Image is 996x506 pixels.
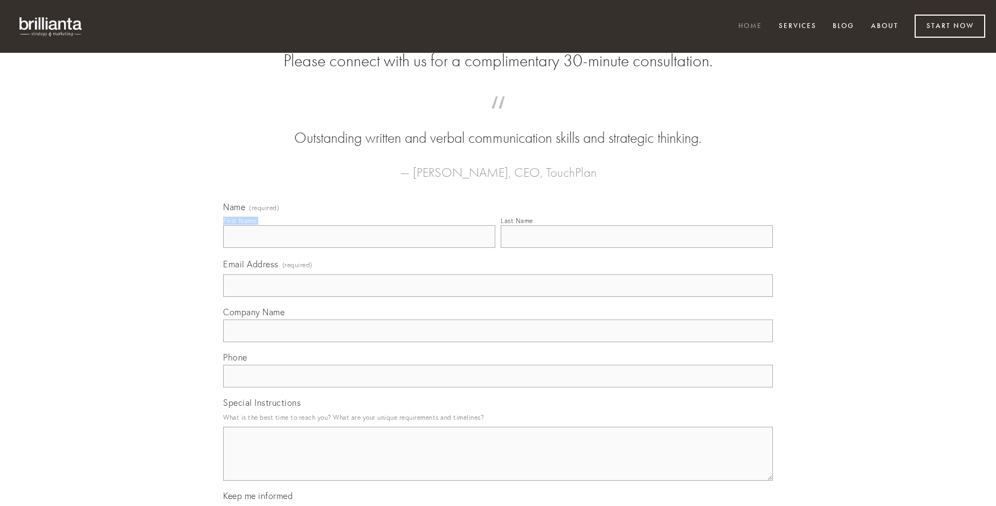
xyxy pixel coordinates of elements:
[240,107,756,149] blockquote: Outstanding written and verbal communication skills and strategic thinking.
[223,410,773,425] p: What is the best time to reach you? What are your unique requirements and timelines?
[223,490,293,501] span: Keep me informed
[223,397,301,408] span: Special Instructions
[11,11,92,42] img: brillianta - research, strategy, marketing
[223,307,285,317] span: Company Name
[223,202,245,212] span: Name
[731,18,769,36] a: Home
[501,217,533,225] div: Last Name
[249,205,279,211] span: (required)
[223,51,773,71] h2: Please connect with us for a complimentary 30-minute consultation.
[864,18,905,36] a: About
[826,18,861,36] a: Blog
[223,217,256,225] div: First Name
[282,258,313,272] span: (required)
[240,149,756,183] figcaption: — [PERSON_NAME], CEO, TouchPlan
[223,259,279,269] span: Email Address
[223,352,247,363] span: Phone
[772,18,824,36] a: Services
[240,107,756,128] span: “
[915,15,985,38] a: Start Now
